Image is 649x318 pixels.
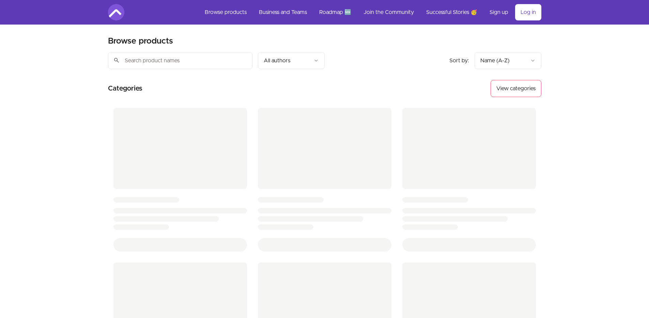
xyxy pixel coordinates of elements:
a: Business and Teams [253,4,312,20]
a: Log in [515,4,541,20]
span: search [113,55,120,65]
img: Amigoscode logo [108,4,124,20]
h2: Categories [108,80,142,97]
a: Successful Stories 🥳 [421,4,483,20]
h2: Browse products [108,36,173,47]
a: Roadmap 🆕 [314,4,357,20]
a: Browse products [199,4,252,20]
span: Sort by: [449,58,469,63]
a: Join the Community [358,4,419,20]
a: Sign up [484,4,514,20]
button: Filter by author [258,52,325,69]
button: Product sort options [475,52,541,69]
input: Search product names [108,52,252,69]
button: View categories [491,80,541,97]
nav: Main [199,4,541,20]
